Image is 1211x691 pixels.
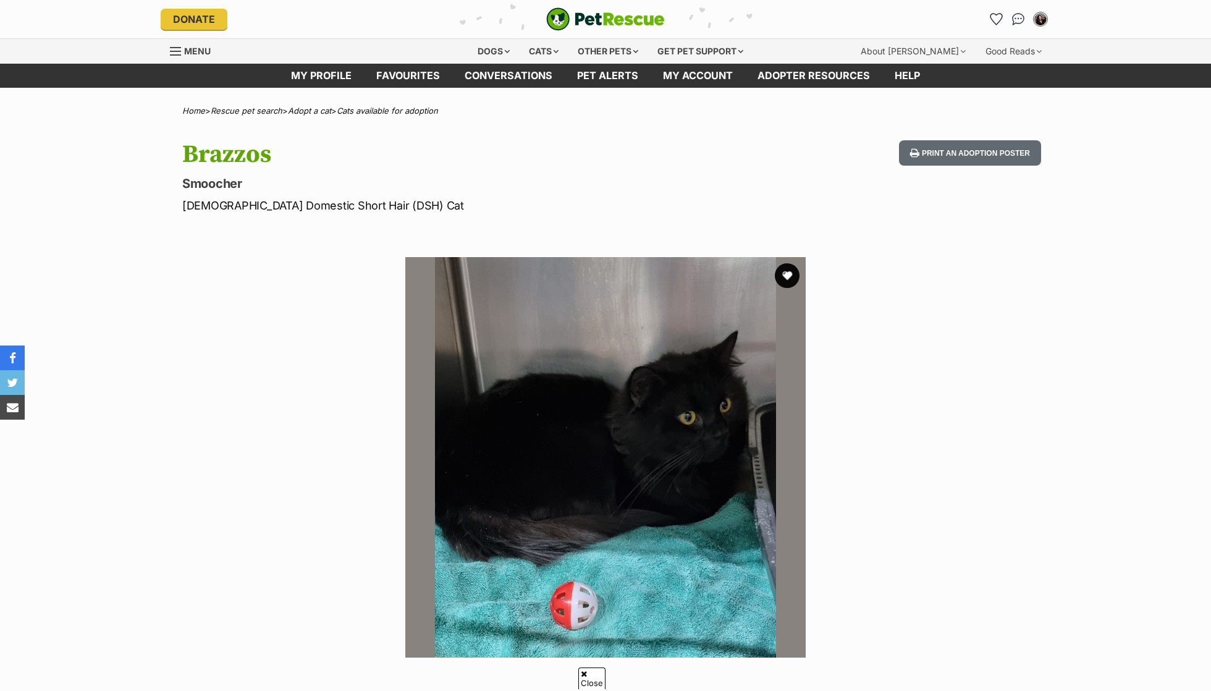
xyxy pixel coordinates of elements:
div: Good Reads [977,39,1050,64]
h1: Brazzos [182,140,705,169]
a: conversations [452,64,565,88]
a: Adopt a cat [288,106,331,116]
a: My profile [279,64,364,88]
a: Menu [170,39,219,61]
button: My account [1031,9,1050,29]
ul: Account quick links [986,9,1050,29]
p: Smoocher [182,175,705,192]
img: chat-41dd97257d64d25036548639549fe6c8038ab92f7586957e7f3b1b290dea8141.svg [1012,13,1025,25]
a: Cats available for adoption [337,106,438,116]
span: Menu [184,46,211,56]
div: > > > [151,106,1060,116]
img: Duong Do (Freya) profile pic [1034,13,1047,25]
p: [DEMOGRAPHIC_DATA] Domestic Short Hair (DSH) Cat [182,197,705,214]
img: logo-cat-932fe2b9b8326f06289b0f2fb663e598f794de774fb13d1741a6617ecf9a85b4.svg [546,7,665,31]
img: Photo of Brazzos [405,257,806,658]
div: Dogs [469,39,518,64]
a: Pet alerts [565,64,651,88]
a: Help [882,64,932,88]
a: Home [182,106,205,116]
button: favourite [775,263,800,288]
a: PetRescue [546,7,665,31]
span: Close [578,668,605,689]
div: Cats [520,39,567,64]
div: Other pets [569,39,647,64]
button: Print an adoption poster [899,140,1041,166]
a: Favourites [986,9,1006,29]
a: Donate [161,9,227,30]
a: Adopter resources [745,64,882,88]
a: My account [651,64,745,88]
div: About [PERSON_NAME] [852,39,974,64]
a: Conversations [1008,9,1028,29]
a: Rescue pet search [211,106,282,116]
a: Favourites [364,64,452,88]
div: Get pet support [649,39,752,64]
